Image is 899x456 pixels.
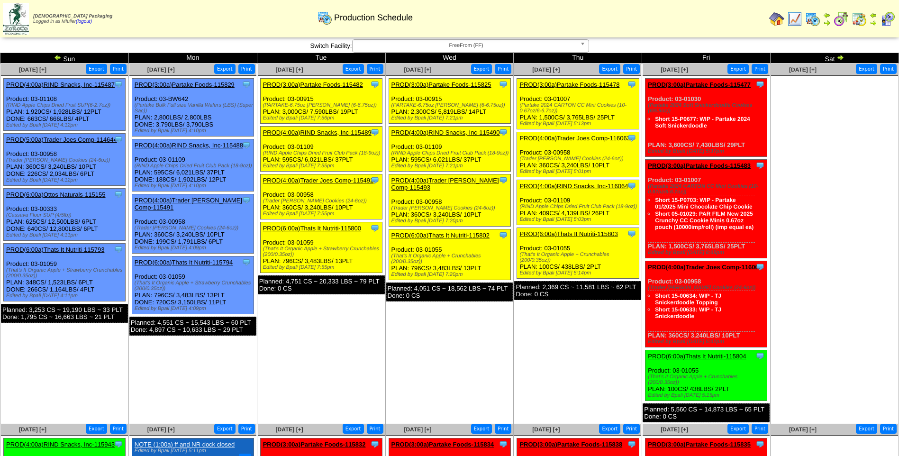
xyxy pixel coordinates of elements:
span: Production Schedule [334,13,413,23]
td: Sun [0,53,129,64]
div: (Trader [PERSON_NAME] Cookies (24-6oz)) [648,285,767,291]
div: (That's It Organic Apple + Strawberry Crunchables (200/0.35oz)) [6,267,125,279]
div: Product: 03-00958 PLAN: 360CS / 3,240LBS / 10PLT DONE: 199CS / 1,791LBS / 6PLT [132,194,254,254]
div: Product: 03-01059 PLAN: 348CS / 1,523LBS / 6PLT DONE: 266CS / 1,164LBS / 4PLT [4,244,126,301]
img: Tooltip [114,245,123,254]
span: FreeFrom (FF) [356,40,576,51]
a: PROD(3:00a)Partake Foods-115482 [263,81,363,88]
img: Tooltip [370,80,380,89]
img: Tooltip [627,439,636,449]
a: PROD(4:00a)Trader Joes Comp-116062 [519,135,630,142]
div: (Trader [PERSON_NAME] Cookies (24-6oz)) [135,225,254,231]
img: calendarinout.gif [852,11,867,27]
div: Edited by Bpali [DATE] 5:01pm [648,339,767,345]
div: Product: 03-01055 PLAN: 100CS / 438LBS / 2PLT [645,350,767,401]
div: Product: 03-00915 PLAN: 2,300CS / 5,819LBS / 14PLT [389,79,510,124]
div: (Trader [PERSON_NAME] Cookies (24-6oz)) [519,156,638,162]
a: PROD(4:00a)RIND Snacks, Inc-115487 [6,81,115,88]
div: (Trader [PERSON_NAME] Cookies (24-6oz)) [391,205,510,211]
a: Short 15-P0703: WIP - Partake 01/2025 Mini Chocolate Chip Cookie [655,197,752,210]
a: [DATE] [+] [276,426,303,433]
div: Product: 03-01055 PLAN: 796CS / 3,483LBS / 13PLT [389,229,510,280]
button: Print [110,64,127,74]
div: (That's It Organic Apple + Crunchables (200/0.35oz)) [519,252,638,263]
td: Mon [128,53,257,64]
img: Tooltip [755,439,765,449]
img: Tooltip [114,135,123,144]
a: PROD(4:00a)RIND Snacks, Inc-116064 [519,182,628,190]
div: (PARTAKE-6.75oz [PERSON_NAME] (6-6.75oz)) [263,102,382,108]
div: Edited by Bpali [DATE] 5:14pm [519,270,638,276]
div: Planned: 4,751 CS ~ 20,333 LBS ~ 79 PLT Done: 0 CS [258,275,385,294]
td: Sat [771,53,899,64]
div: (RIND Apple Chips Dried Fruit Club Pack (18-9oz)) [519,204,638,210]
div: (Trader [PERSON_NAME] Cookies (24-6oz)) [263,198,382,204]
a: PROD(6:00a)Thats It Nutriti-115803 [519,230,617,237]
img: Tooltip [114,439,123,449]
div: Edited by Bpali [DATE] 7:56pm [263,115,382,121]
a: [DATE] [+] [276,66,303,73]
div: Edited by Bpali [DATE] 7:21pm [391,163,510,169]
button: Export [343,424,364,434]
div: Product: 03-01109 PLAN: 409CS / 4,139LBS / 26PLT [517,180,639,225]
button: Export [471,64,492,74]
a: [DATE] [+] [532,66,560,73]
a: [DATE] [+] [147,66,175,73]
div: Edited by Bpali [DATE] 7:21pm [391,115,510,121]
span: [DEMOGRAPHIC_DATA] Packaging [33,14,112,19]
a: PROD(3:00a)Partake Foods-115834 [391,441,494,448]
div: (Trader [PERSON_NAME] Cookies (24-6oz)) [6,157,125,163]
div: Edited by Bpali [DATE] 8:05pm [648,250,767,255]
img: Tooltip [242,80,251,89]
a: [DATE] [+] [789,426,817,433]
img: Tooltip [627,133,636,143]
button: Print [752,64,768,74]
div: Planned: 2,369 CS ~ 11,581 LBS ~ 62 PLT Done: 0 CS [514,281,641,300]
a: PROD(4:00a)RIND Snacks, Inc-115490 [391,129,500,136]
div: Product: 03-01109 PLAN: 595CS / 6,021LBS / 37PLT [389,127,510,172]
div: Product: 03-01109 PLAN: 595CS / 6,021LBS / 37PLT [260,127,382,172]
div: Edited by Bpali [DATE] 4:09pm [135,245,254,251]
span: [DATE] [+] [404,426,431,433]
img: arrowright.gif [823,19,831,27]
a: Short 05-01029: PAR FILM New 2025 Crunchy CC Cookie Minis 0.67oz pouch (10000imp/roll) (imp equal... [655,210,754,230]
div: Edited by Bpali [DATE] 5:13pm [519,121,638,127]
td: Tue [257,53,385,64]
a: [DATE] [+] [661,66,688,73]
div: Product: 03-01055 PLAN: 100CS / 438LBS / 2PLT [517,228,639,279]
img: arrowleft.gif [823,11,831,19]
a: (logout) [76,19,92,24]
img: Tooltip [499,175,508,185]
img: line_graph.gif [787,11,802,27]
div: (Partake Bulk Full size Vanilla Wafers (LBS) (Super Sac)) [135,102,254,114]
button: Export [599,64,620,74]
div: (That's It Organic Apple + Strawberry Crunchables (200/0.35oz)) [263,246,382,257]
button: Print [623,64,640,74]
img: Tooltip [242,257,251,267]
a: PROD(6:00a)Thats It Nutriti-115800 [263,225,361,232]
a: PROD(4:00a)RIND Snacks, Inc-115488 [135,142,243,149]
img: Tooltip [370,128,380,137]
div: (RIND Apple Chips Dried Fruit Club Pack (18-9oz)) [135,163,254,169]
img: Tooltip [627,80,636,89]
button: Print [367,424,383,434]
div: Product: 03-01007 PLAN: 1,500CS / 3,765LBS / 25PLT [645,160,767,258]
div: Edited by Bpali [DATE] 4:11pm [6,293,125,299]
div: (That's It Organic Apple + Strawberry Crunchables (200/0.35oz)) [135,280,254,292]
img: Tooltip [499,439,508,449]
a: [DATE] [+] [532,426,560,433]
img: zoroco-logo-small.webp [3,3,29,35]
div: (Partake 2024 CARTON CC Mini Cookies (10-0.67oz/6-6.7oz)) [648,183,767,195]
div: Product: 03-00915 PLAN: 3,000CS / 7,590LBS / 19PLT [260,79,382,124]
div: Product: 03-00958 PLAN: 360CS / 3,240LBS / 10PLT [260,174,382,219]
div: Planned: 4,551 CS ~ 15,543 LBS ~ 60 PLT Done: 4,897 CS ~ 10,633 LBS ~ 29 PLT [129,317,256,336]
div: (RIND Apple Chips Dried Fruit Club Pack (18-9oz)) [391,150,510,156]
a: [DATE] [+] [789,66,817,73]
a: [DATE] [+] [19,426,46,433]
div: Edited by Bpali [DATE] 5:03pm [519,217,638,222]
a: [DATE] [+] [19,66,46,73]
a: PROD(6:00a)Thats It Nutriti-115804 [648,353,746,360]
